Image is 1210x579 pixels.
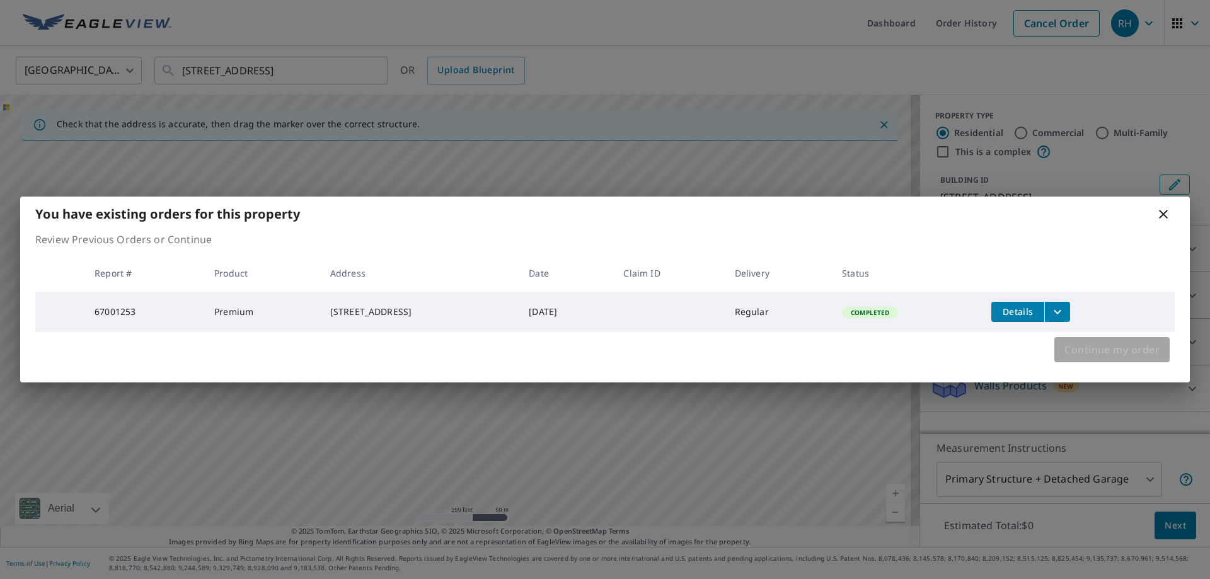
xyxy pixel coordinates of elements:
[1044,302,1070,322] button: filesDropdownBtn-67001253
[84,292,204,332] td: 67001253
[991,302,1044,322] button: detailsBtn-67001253
[330,306,509,318] div: [STREET_ADDRESS]
[204,255,320,292] th: Product
[1064,341,1160,358] span: Continue my order
[320,255,519,292] th: Address
[843,308,897,317] span: Completed
[725,255,832,292] th: Delivery
[613,255,724,292] th: Claim ID
[832,255,981,292] th: Status
[999,306,1037,318] span: Details
[204,292,320,332] td: Premium
[1054,337,1170,362] button: Continue my order
[35,232,1175,247] p: Review Previous Orders or Continue
[519,292,613,332] td: [DATE]
[519,255,613,292] th: Date
[35,205,300,222] b: You have existing orders for this property
[725,292,832,332] td: Regular
[84,255,204,292] th: Report #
